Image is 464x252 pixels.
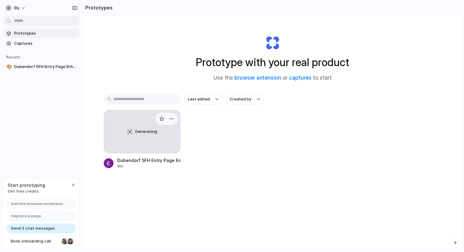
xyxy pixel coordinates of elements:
[14,40,77,47] span: Captures
[196,54,349,70] h1: Prototype with your real product
[226,94,264,104] button: Created by
[11,225,55,231] span: Send 3 chat messages
[6,55,20,59] span: Recent
[8,188,45,194] span: Get free credits
[14,5,19,11] span: ely
[234,75,281,81] a: browser extension
[6,64,12,70] button: 🎨
[3,29,80,38] a: Prototypes
[230,96,251,102] span: Created by
[135,129,157,135] span: Generating
[3,3,29,13] button: ely
[117,164,180,169] div: 9m
[184,94,222,104] button: Last edited
[3,62,80,71] a: 🎨Dubendorf SFH Entry Page Enhancement
[188,96,210,102] span: Last edited
[83,4,113,11] h2: Prototypes
[104,110,180,169] a: GeneratingDubendorf SFH Entry Page Enhancement9m
[11,213,41,219] span: Capture a page
[67,238,74,245] div: Christian Iacullo
[3,39,80,48] a: Captures
[117,157,180,164] div: Dubendorf SFH Entry Page Enhancement
[289,75,311,81] a: captures
[6,63,11,70] div: 🎨
[8,182,45,188] span: Start prototyping
[14,64,77,70] span: Dubendorf SFH Entry Page Enhancement
[214,74,332,82] span: Use the or to start
[6,236,76,246] a: Book onboarding call
[14,30,77,36] span: Prototypes
[61,238,68,245] div: Nicole Kubica
[11,201,63,207] span: Add the browser extension
[11,238,59,244] span: Book onboarding call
